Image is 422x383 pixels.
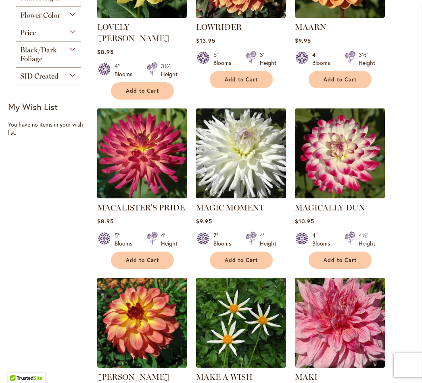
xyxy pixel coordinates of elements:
button: Add to Cart [210,71,273,88]
span: $9.95 [196,217,212,225]
a: LOVELY RITA [97,12,187,19]
span: Add to Cart [324,76,357,83]
div: 4" Blooms [312,51,335,67]
img: MAKI [295,278,385,368]
div: 3' Height [260,51,276,67]
a: MAGIC MOMENT [196,203,264,212]
span: Add to Cart [225,76,258,83]
div: 5" Blooms [115,231,137,248]
img: MACALISTER'S PRIDE [97,108,187,198]
a: [PERSON_NAME] [97,372,169,382]
div: 4" Blooms [115,62,137,78]
strong: My Wish List [8,101,58,112]
iframe: Launch Accessibility Center [6,354,29,377]
a: MAI TAI [97,362,187,369]
img: MAGICALLY DUN [295,108,385,198]
a: MAKE A WISH [196,362,286,369]
span: $13.95 [196,37,215,44]
div: 4' Height [260,231,276,248]
span: Price [20,28,36,37]
div: 4' Height [161,231,178,248]
button: Add to Cart [111,82,174,100]
div: 4½' Height [359,231,375,248]
a: MAKI [295,362,385,369]
span: Add to Cart [324,257,357,264]
div: 4" Blooms [312,231,335,248]
span: Black/Dark Foliage [20,46,57,63]
span: Add to Cart [126,87,159,94]
a: MAGICALLY DUN [295,203,365,212]
span: $8.95 [97,217,114,225]
a: LOVELY [PERSON_NAME] [97,22,169,43]
div: 3½' Height [359,51,375,67]
a: MAGICALLY DUN [295,192,385,200]
a: MAGIC MOMENT [196,192,286,200]
a: Lowrider [196,12,286,19]
img: MAI TAI [97,278,187,368]
span: $8.95 [97,48,114,56]
div: 5" Blooms [213,51,236,67]
span: Add to Cart [126,257,159,264]
span: SID Created [20,72,58,81]
a: LOWRIDER [196,22,242,32]
img: MAGIC MOMENT [196,108,286,198]
a: MACALISTER'S PRIDE [97,203,185,212]
span: Add to Cart [225,257,258,264]
span: $10.95 [295,217,314,225]
button: Add to Cart [309,252,372,269]
a: MAARN [295,12,385,19]
span: $9.95 [295,37,311,44]
a: MAARN [295,22,326,32]
button: Add to Cart [309,71,372,88]
span: Flower Color [20,11,60,20]
a: MAKI [295,372,318,382]
div: 3½' Height [161,62,178,78]
a: MAKE A WISH [196,372,253,382]
img: MAKE A WISH [196,278,286,368]
button: Add to Cart [210,252,273,269]
div: 7" Blooms [213,231,236,248]
div: You have no items in your wish list. [8,121,93,137]
a: MACALISTER'S PRIDE [97,192,187,200]
button: Add to Cart [111,252,174,269]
